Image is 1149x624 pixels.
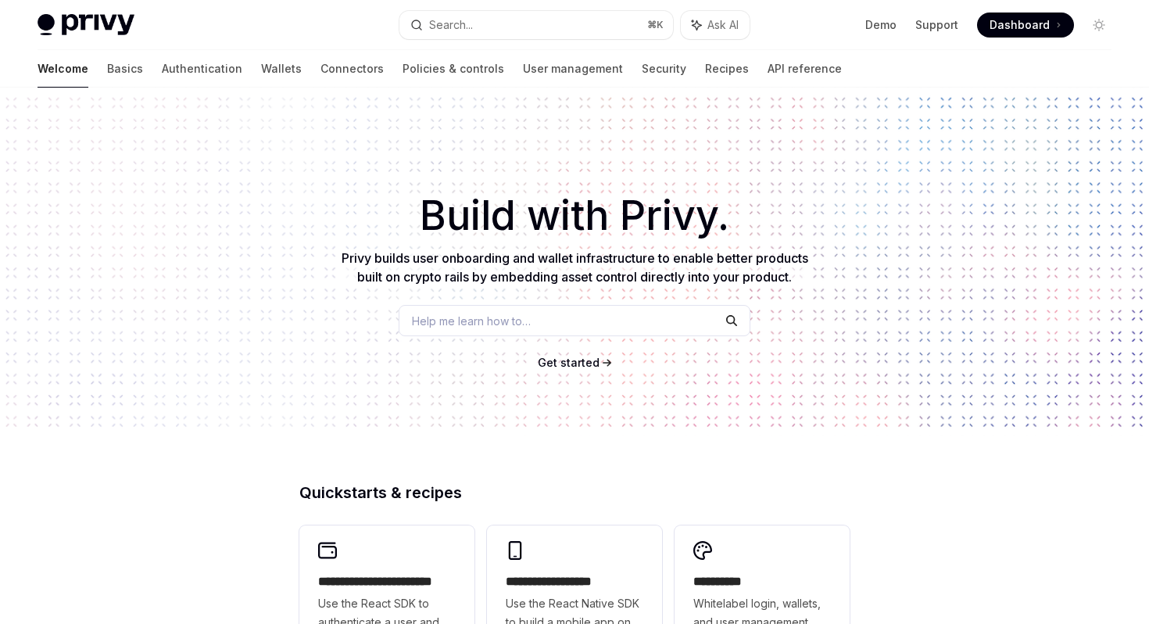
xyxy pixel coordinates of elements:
[681,11,750,39] button: Ask AI
[768,50,842,88] a: API reference
[342,250,808,285] span: Privy builds user onboarding and wallet infrastructure to enable better products built on crypto ...
[107,50,143,88] a: Basics
[865,17,897,33] a: Demo
[320,50,384,88] a: Connectors
[403,50,504,88] a: Policies & controls
[299,485,462,500] span: Quickstarts & recipes
[38,50,88,88] a: Welcome
[707,17,739,33] span: Ask AI
[538,356,600,369] span: Get started
[647,19,664,31] span: ⌘ K
[1086,13,1111,38] button: Toggle dark mode
[399,11,672,39] button: Search...⌘K
[162,50,242,88] a: Authentication
[977,13,1074,38] a: Dashboard
[429,16,473,34] div: Search...
[420,202,729,230] span: Build with Privy.
[642,50,686,88] a: Security
[538,355,600,371] a: Get started
[261,50,302,88] a: Wallets
[915,17,958,33] a: Support
[412,313,531,329] span: Help me learn how to…
[705,50,749,88] a: Recipes
[523,50,623,88] a: User management
[38,14,134,36] img: light logo
[990,17,1050,33] span: Dashboard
